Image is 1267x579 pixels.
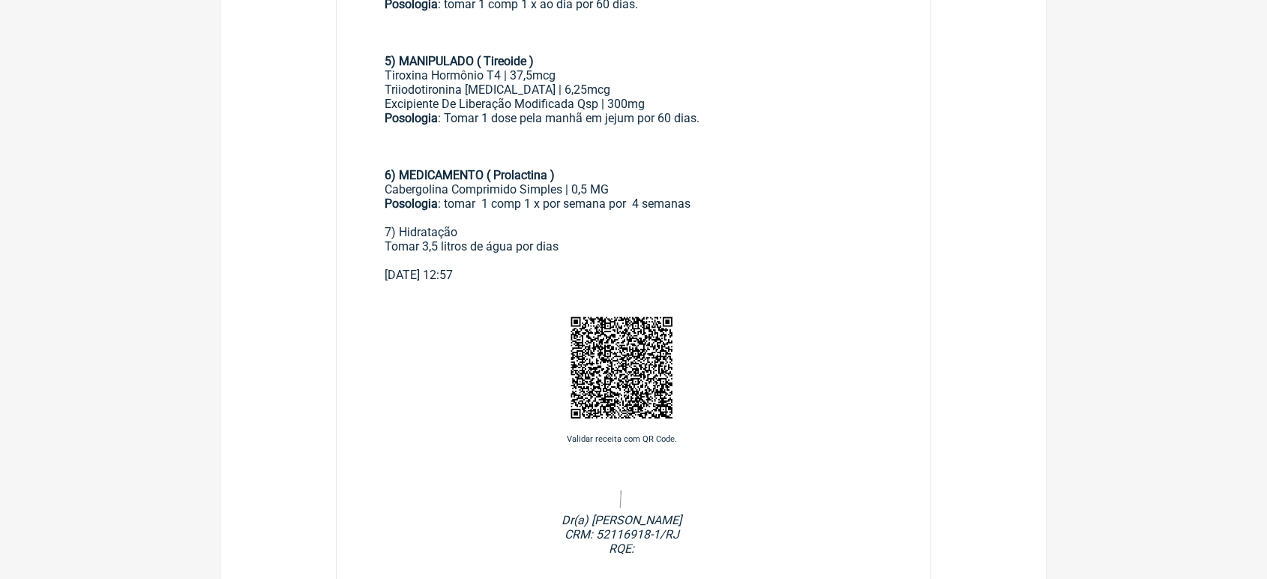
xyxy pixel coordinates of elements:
strong: Posologia [385,111,438,125]
div: Excipiente De Liberação Modificada Qsp | 300mg [385,97,882,111]
div: : Tomar 1 dose pela manhã em jejum por 60 dias. [385,111,882,168]
div: Tiroxina Hormônio T4 | 37,5mcg [385,68,882,82]
div: Triiodotironina [MEDICAL_DATA] | 6,25mcg [385,82,882,97]
div: : tomar 1 comp 1 x por semana por 4 semanas 7) Hidratação Tomar 3,5 litros de água por dias [385,196,882,268]
p: RQE: [337,541,906,556]
p: CRM: 52116918-1/RJ [337,527,906,541]
strong: 6) MEDICAMENTO ( Prolactina ) [385,168,555,182]
img: 9d4Pt2JoAAQIECBAgQIDAUQEBpNtAgAABAgQIECBAgAABAgQIECBAgEAxAQFkMVqFCRAgQIAAAQIECBAgQIAAAQIECBAQQLoD... [593,487,650,510]
strong: 5) MANIPULADO ( Tireoide ) [385,54,534,68]
p: Validar receita com QR Code. [337,434,906,444]
div: Cabergolina Comprimido Simples | 0,5 MG [385,182,882,196]
p: Dr(a) [PERSON_NAME] [337,513,906,527]
div: [DATE] 12:57 [385,268,882,282]
img: O+Q95zuZL6wAAAAASUVORK5CYII= [565,311,678,424]
strong: Posologia [385,196,438,211]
